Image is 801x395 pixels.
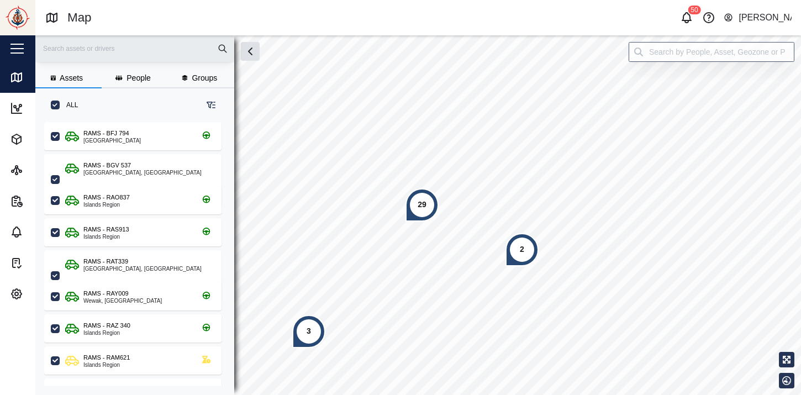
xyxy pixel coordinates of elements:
input: Search assets or drivers [42,40,228,57]
label: ALL [60,101,78,109]
div: RAMS - RAZ 340 [83,321,130,330]
div: [GEOGRAPHIC_DATA], [GEOGRAPHIC_DATA] [83,266,202,272]
div: Map [29,71,52,83]
div: 2 [520,244,524,256]
input: Search by People, Asset, Geozone or Place [629,42,794,62]
div: [PERSON_NAME] [739,11,792,25]
div: Assets [29,133,61,145]
div: Settings [29,288,66,300]
div: Map [67,8,92,28]
div: Alarms [29,226,62,238]
span: Groups [192,74,217,82]
span: Assets [60,74,83,82]
div: Map marker [292,315,325,348]
div: grid [44,118,234,386]
div: 50 [688,6,700,14]
div: Reports [29,195,65,207]
button: [PERSON_NAME] [723,10,792,25]
div: [GEOGRAPHIC_DATA] [83,138,141,144]
div: RAMS - BFJ 794 [83,129,129,138]
div: Islands Region [83,202,130,208]
div: RAMS - RAO979 [83,385,130,394]
div: RAMS - RAO837 [83,193,130,202]
div: Map marker [405,188,439,222]
div: RAMS - RAS913 [83,225,129,234]
div: Sites [29,164,55,176]
div: RAMS - RAY009 [83,289,129,298]
div: Wewak, [GEOGRAPHIC_DATA] [83,298,162,304]
div: RAMS - RAM621 [83,353,130,362]
div: RAMS - BGV 537 [83,161,131,170]
img: Main Logo [6,6,30,30]
span: People [127,74,151,82]
div: Islands Region [83,362,130,368]
div: 29 [418,199,426,211]
div: Dashboard [29,102,76,114]
div: Islands Region [83,330,130,336]
div: Tasks [29,257,57,269]
canvas: Map [35,35,801,395]
div: Map marker [505,233,539,266]
div: RAMS - RAT339 [83,257,128,266]
div: [GEOGRAPHIC_DATA], [GEOGRAPHIC_DATA] [83,170,202,176]
div: Islands Region [83,234,129,240]
div: 3 [307,325,311,338]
